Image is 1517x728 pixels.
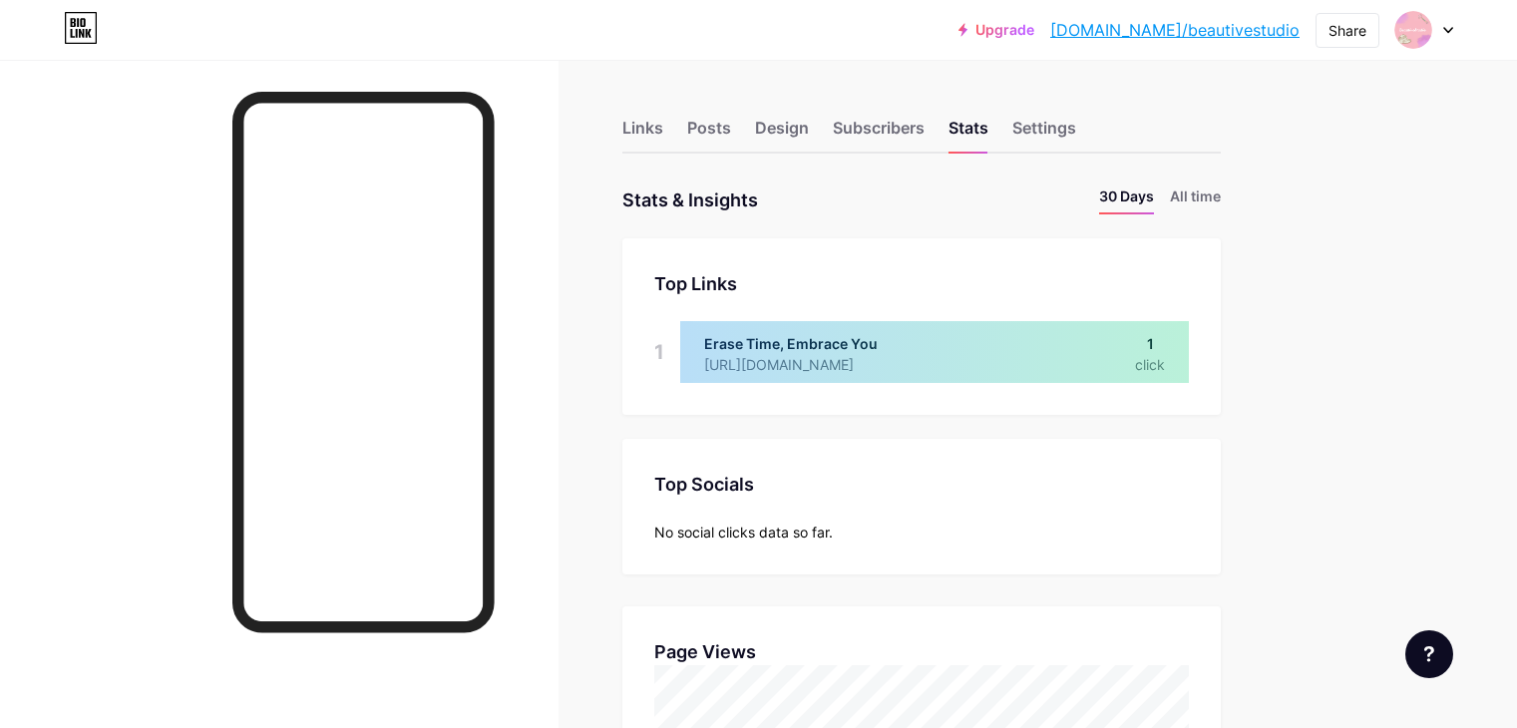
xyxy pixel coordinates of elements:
[1099,185,1154,214] li: 30 Days
[654,270,1189,297] div: Top Links
[654,471,1189,498] div: Top Socials
[1394,11,1432,49] img: Naruto Nikolov
[654,522,1189,543] div: No social clicks data so far.
[654,638,1189,665] div: Page Views
[622,116,663,152] div: Links
[755,116,809,152] div: Design
[1050,18,1300,42] a: [DOMAIN_NAME]/beautivestudio
[622,185,758,214] div: Stats & Insights
[1012,116,1076,152] div: Settings
[654,321,664,383] div: 1
[1170,185,1221,214] li: All time
[833,116,925,152] div: Subscribers
[687,116,731,152] div: Posts
[1328,20,1366,41] div: Share
[948,116,988,152] div: Stats
[958,22,1034,38] a: Upgrade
